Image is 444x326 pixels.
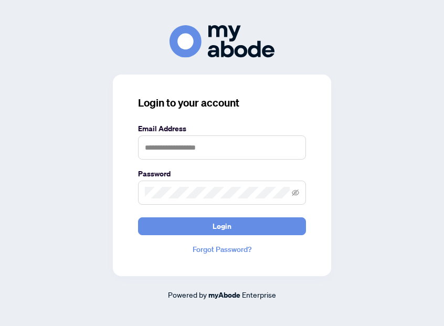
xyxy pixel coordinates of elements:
[213,218,231,235] span: Login
[138,168,306,180] label: Password
[170,25,274,57] img: ma-logo
[138,123,306,134] label: Email Address
[208,289,240,301] a: myAbode
[242,290,276,299] span: Enterprise
[168,290,207,299] span: Powered by
[138,244,306,255] a: Forgot Password?
[138,96,306,110] h3: Login to your account
[138,217,306,235] button: Login
[292,189,299,196] span: eye-invisible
